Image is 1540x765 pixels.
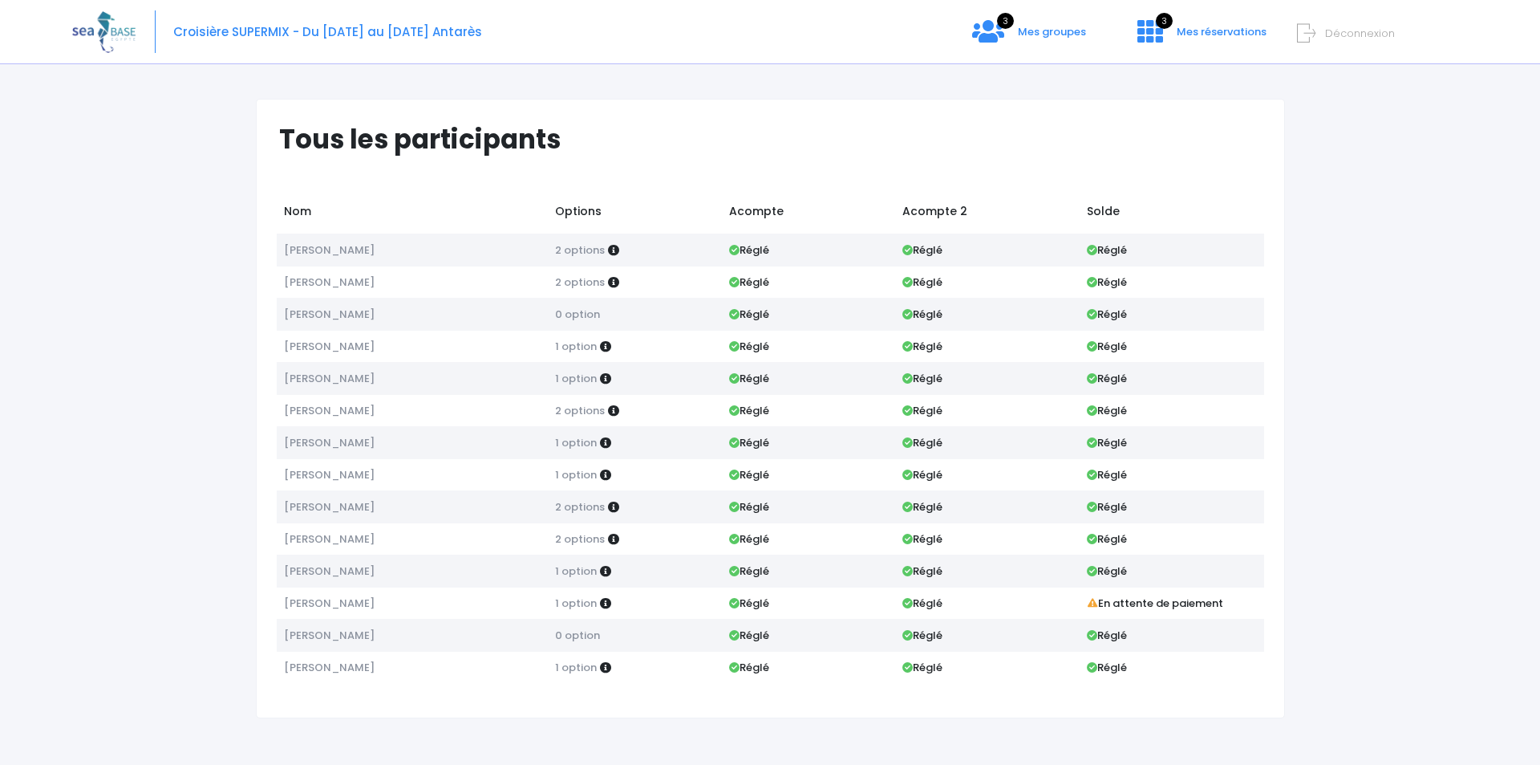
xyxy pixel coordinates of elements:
strong: Réglé [902,435,942,450]
span: 3 [997,13,1014,29]
span: 2 options [555,499,605,515]
span: 0 option [555,307,600,322]
span: [PERSON_NAME] [284,339,375,354]
strong: Réglé [1087,435,1127,450]
span: 2 options [555,531,605,547]
strong: Réglé [1087,339,1127,354]
strong: Réglé [1087,628,1127,643]
span: [PERSON_NAME] [284,660,375,675]
strong: Réglé [1087,275,1127,290]
strong: Réglé [902,339,942,354]
strong: Réglé [902,660,942,675]
strong: Réglé [1087,499,1127,515]
strong: Réglé [729,242,769,258]
h1: Tous les participants [279,124,1276,155]
strong: Réglé [729,531,769,547]
span: [PERSON_NAME] [284,531,375,547]
strong: Réglé [729,564,769,579]
span: 1 option [555,371,597,386]
span: [PERSON_NAME] [284,403,375,418]
strong: Réglé [902,564,942,579]
td: Acompte 2 [895,195,1080,234]
strong: Réglé [729,596,769,611]
a: 3 Mes groupes [959,30,1099,45]
span: [PERSON_NAME] [284,275,375,290]
strong: Réglé [902,307,942,322]
strong: Réglé [729,307,769,322]
strong: Réglé [729,339,769,354]
strong: Réglé [1087,307,1127,322]
span: Déconnexion [1325,26,1395,41]
span: 2 options [555,275,605,290]
span: [PERSON_NAME] [284,564,375,579]
strong: Réglé [902,596,942,611]
span: Mes groupes [1018,24,1086,39]
strong: Réglé [729,467,769,482]
strong: Réglé [902,242,942,258]
span: 0 option [555,628,600,643]
td: Solde [1079,195,1263,234]
strong: Réglé [902,403,942,418]
strong: Réglé [902,628,942,643]
span: 1 option [555,564,597,579]
td: Nom [277,195,548,234]
strong: Réglé [902,531,942,547]
strong: Réglé [1087,564,1127,579]
strong: Réglé [1087,403,1127,418]
span: [PERSON_NAME] [284,371,375,386]
span: [PERSON_NAME] [284,499,375,515]
strong: Réglé [729,275,769,290]
span: 1 option [555,660,597,675]
strong: Réglé [729,499,769,515]
span: 1 option [555,435,597,450]
strong: En attente de paiement [1087,596,1223,611]
strong: Réglé [1087,242,1127,258]
strong: Réglé [1087,371,1127,386]
span: 3 [1156,13,1173,29]
strong: Réglé [729,435,769,450]
td: Options [548,195,721,234]
strong: Réglé [729,660,769,675]
a: 3 Mes réservations [1125,30,1276,45]
span: [PERSON_NAME] [284,596,375,611]
span: [PERSON_NAME] [284,628,375,643]
span: 1 option [555,596,597,611]
span: [PERSON_NAME] [284,307,375,322]
strong: Réglé [902,275,942,290]
strong: Réglé [1087,531,1127,547]
strong: Réglé [902,371,942,386]
strong: Réglé [902,499,942,515]
strong: Réglé [729,403,769,418]
strong: Réglé [729,371,769,386]
span: Mes réservations [1177,24,1266,39]
span: Croisière SUPERMIX - Du [DATE] au [DATE] Antarès [173,23,482,40]
strong: Réglé [1087,660,1127,675]
span: [PERSON_NAME] [284,467,375,482]
span: [PERSON_NAME] [284,242,375,258]
span: [PERSON_NAME] [284,435,375,450]
span: 2 options [555,242,605,258]
strong: Réglé [729,628,769,643]
span: 2 options [555,403,605,418]
strong: Réglé [902,467,942,482]
span: 1 option [555,467,597,482]
td: Acompte [721,195,894,234]
span: 1 option [555,339,597,354]
strong: Réglé [1087,467,1127,482]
